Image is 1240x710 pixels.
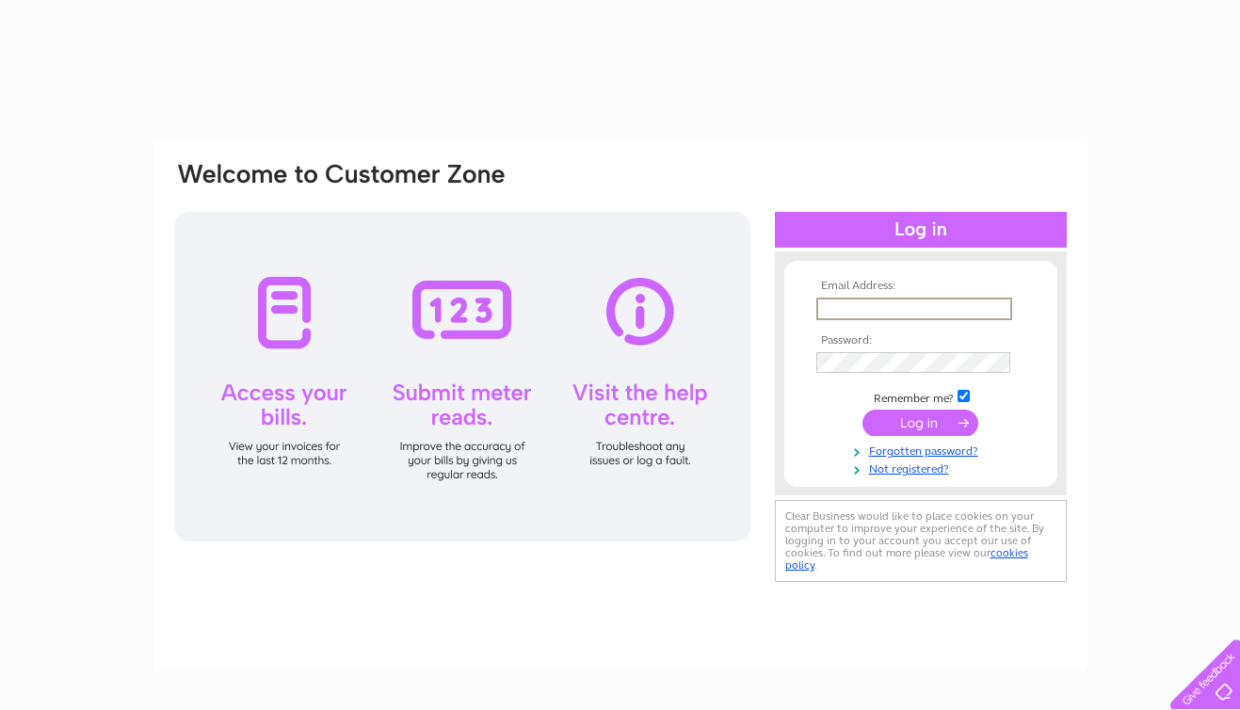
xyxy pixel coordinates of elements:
[812,334,1030,347] th: Password:
[785,546,1028,572] a: cookies policy
[775,500,1067,582] div: Clear Business would like to place cookies on your computer to improve your experience of the sit...
[816,459,1030,476] a: Not registered?
[812,280,1030,293] th: Email Address:
[816,441,1030,459] a: Forgotten password?
[812,387,1030,406] td: Remember me?
[862,410,978,436] input: Submit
